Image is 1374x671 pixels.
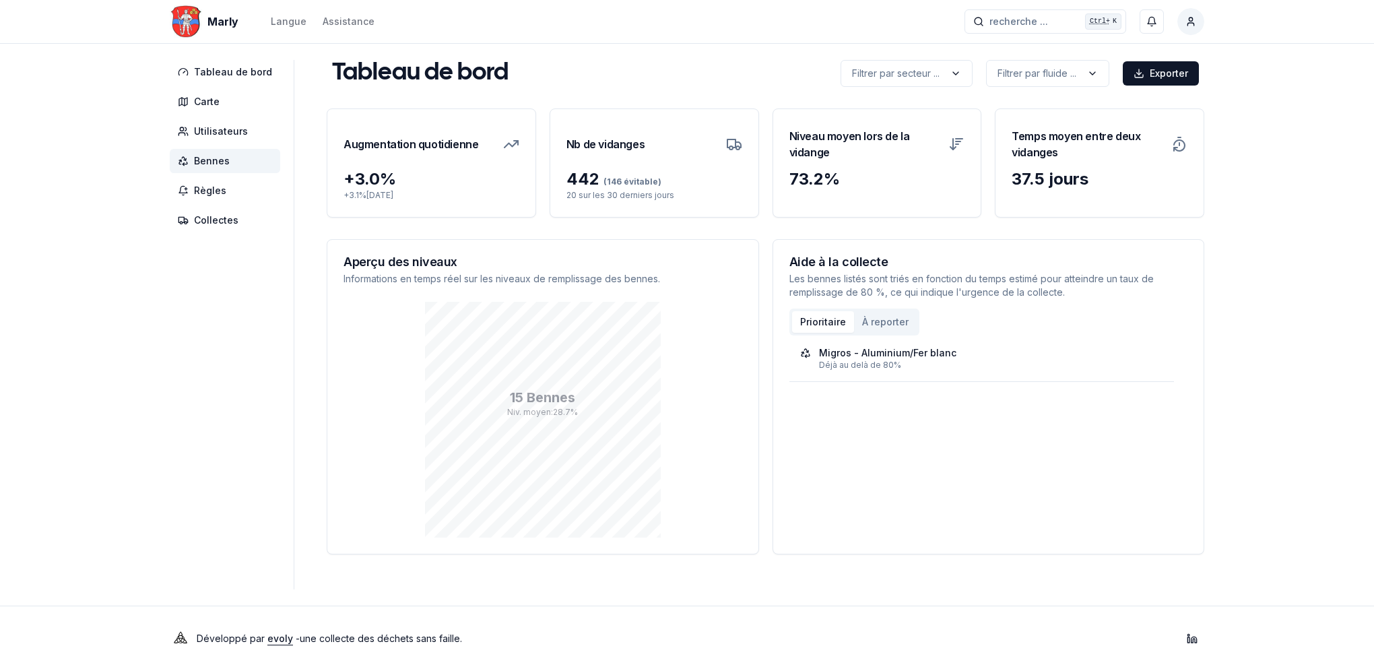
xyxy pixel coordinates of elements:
button: À reporter [854,311,917,333]
a: Tableau de bord [170,60,286,84]
span: recherche ... [989,15,1048,28]
a: Marly [170,13,244,30]
div: Migros - Aluminium/Fer blanc [819,346,956,360]
button: label [841,60,973,87]
div: 37.5 jours [1012,168,1187,190]
a: Assistance [323,13,374,30]
div: Déjà au delà de 80% [819,360,1164,371]
span: Carte [194,95,220,108]
h3: Niveau moyen lors de la vidange [789,125,941,163]
a: evoly [267,633,293,644]
span: Utilisateurs [194,125,248,138]
button: label [986,60,1109,87]
p: Informations en temps réel sur les niveaux de remplissage des bennes. [343,272,742,286]
p: Les bennes listés sont triés en fonction du temps estimé pour atteindre un taux de remplissage de... [789,272,1188,299]
h3: Aide à la collecte [789,256,1188,268]
h3: Aperçu des niveaux [343,256,742,268]
span: Règles [194,184,226,197]
h1: Tableau de bord [332,60,509,87]
p: Filtrer par fluide ... [997,67,1076,80]
p: + 3.1 % [DATE] [343,190,519,201]
button: Langue [271,13,306,30]
a: Migros - Aluminium/Fer blancDéjà au delà de 80% [800,346,1164,371]
p: Filtrer par secteur ... [852,67,940,80]
button: Exporter [1123,61,1199,86]
h3: Nb de vidanges [566,125,645,163]
button: recherche ...Ctrl+K [964,9,1126,34]
a: Utilisateurs [170,119,286,143]
a: Règles [170,179,286,203]
span: Collectes [194,214,238,227]
p: Développé par - une collecte des déchets sans faille . [197,629,462,648]
a: Carte [170,90,286,114]
div: Langue [271,15,306,28]
div: 442 [566,168,742,190]
button: Prioritaire [792,311,854,333]
p: 20 sur les 30 derniers jours [566,190,742,201]
img: Marly Logo [170,5,202,38]
a: Collectes [170,208,286,232]
h3: Temps moyen entre deux vidanges [1012,125,1163,163]
a: Bennes [170,149,286,173]
span: Bennes [194,154,230,168]
div: + 3.0 % [343,168,519,190]
img: Evoly Logo [170,628,191,649]
span: (146 évitable) [599,177,661,187]
h3: Augmentation quotidienne [343,125,478,163]
span: Marly [207,13,238,30]
span: Tableau de bord [194,65,272,79]
div: 73.2 % [789,168,965,190]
